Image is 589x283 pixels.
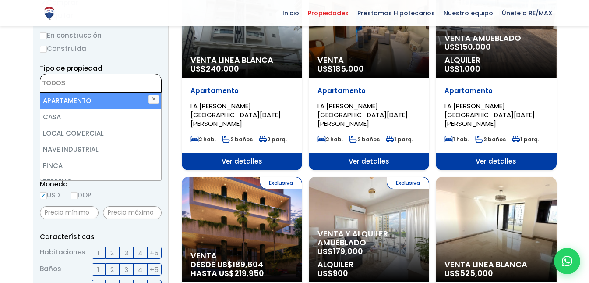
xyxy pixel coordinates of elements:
[512,136,539,143] span: 1 parq.
[436,153,556,170] span: Ver detalles
[460,63,480,74] span: 1,000
[497,7,557,20] span: Únete a RE/MAX
[40,93,161,109] li: APARTAMENTO
[138,247,142,258] span: 4
[40,206,99,219] input: Precio mínimo
[40,46,47,53] input: Construida
[259,136,287,143] span: 2 parq.
[190,136,216,143] span: 2 hab.
[190,63,239,74] span: US$
[71,190,92,201] label: DOP
[333,63,364,74] span: 185,000
[260,177,302,189] span: Exclusiva
[40,74,125,93] textarea: Search
[40,174,161,190] li: TERRENO
[40,64,102,73] span: Tipo de propiedad
[190,260,293,278] span: DESDE US$
[317,63,364,74] span: US$
[206,63,239,74] span: 240,000
[444,101,535,128] span: LA [PERSON_NAME][GEOGRAPHIC_DATA][DATE][PERSON_NAME]
[317,56,420,64] span: Venta
[317,268,348,279] span: US$
[150,247,159,258] span: +5
[317,229,420,247] span: Venta y alquiler amueblado
[386,136,413,143] span: 1 parq.
[40,109,161,125] li: CASA
[40,32,47,39] input: En construcción
[97,247,99,258] span: 1
[444,41,491,52] span: US$
[40,141,161,158] li: NAVE INDUSTRIAL
[475,136,506,143] span: 2 baños
[303,7,353,20] span: Propiedades
[444,136,469,143] span: 1 hab.
[278,7,303,20] span: Inicio
[124,247,128,258] span: 3
[222,136,253,143] span: 2 baños
[42,6,57,21] img: Logo de REMAX
[353,7,439,20] span: Préstamos Hipotecarios
[40,125,161,141] li: LOCAL COMERCIAL
[103,206,162,219] input: Precio máximo
[460,268,493,279] span: 525,000
[444,86,547,95] p: Apartamento
[460,41,491,52] span: 150,000
[444,56,547,64] span: Alquiler
[148,95,159,104] button: ✕
[190,251,293,260] span: Venta
[444,63,480,74] span: US$
[349,136,380,143] span: 2 baños
[40,247,85,259] span: Habitaciones
[97,264,99,275] span: 1
[439,7,497,20] span: Nuestro equipo
[317,260,420,269] span: Alquiler
[138,264,142,275] span: 4
[40,192,47,199] input: USD
[333,246,363,257] span: 179,000
[317,86,420,95] p: Apartamento
[317,246,363,257] span: US$
[40,179,162,190] span: Moneda
[234,268,264,279] span: 219,950
[182,153,302,170] span: Ver detalles
[190,101,281,128] span: LA [PERSON_NAME][GEOGRAPHIC_DATA][DATE][PERSON_NAME]
[110,247,114,258] span: 2
[40,231,162,242] p: Características
[190,56,293,64] span: Venta Linea Blanca
[150,264,159,275] span: +5
[190,269,293,278] span: HASTA US$
[333,268,348,279] span: 900
[317,101,408,128] span: LA [PERSON_NAME][GEOGRAPHIC_DATA][DATE][PERSON_NAME]
[233,259,263,270] span: 189,604
[40,263,61,276] span: Baños
[190,86,293,95] p: Apartamento
[71,192,78,199] input: DOP
[387,177,429,189] span: Exclusiva
[110,264,114,275] span: 2
[444,268,493,279] span: US$
[317,136,343,143] span: 2 hab.
[40,158,161,174] li: FINCA
[40,30,162,41] label: En construcción
[40,190,60,201] label: USD
[124,264,128,275] span: 3
[40,43,162,54] label: Construida
[444,260,547,269] span: Venta Linea Blanca
[444,34,547,43] span: Venta Amueblado
[309,153,429,170] span: Ver detalles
